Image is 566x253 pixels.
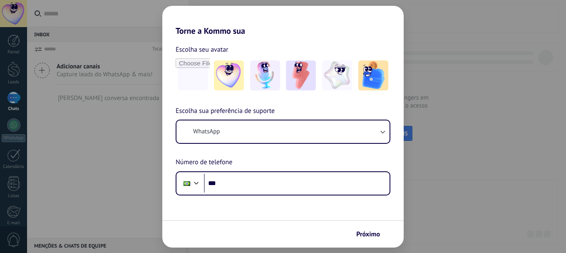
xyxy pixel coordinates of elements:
span: Escolha sua preferência de suporte [176,106,275,117]
span: WhatsApp [193,128,220,136]
span: Número de telefone [176,157,232,168]
img: -5.jpeg [358,60,388,90]
img: -3.jpeg [286,60,316,90]
button: WhatsApp [176,120,390,143]
h2: Torne a Kommo sua [162,6,404,36]
span: Escolha seu avatar [176,44,228,55]
div: Brazil: + 55 [179,175,195,192]
img: -1.jpeg [214,60,244,90]
span: Próximo [356,231,380,237]
img: -4.jpeg [322,60,352,90]
button: Próximo [353,227,391,241]
img: -2.jpeg [250,60,280,90]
